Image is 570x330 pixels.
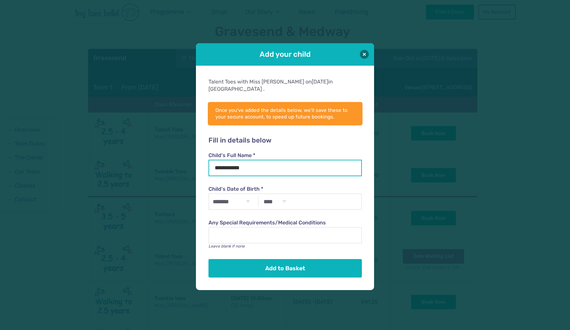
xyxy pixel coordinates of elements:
label: Child's Date of Birth * [208,185,362,193]
label: Child's Full Name * [208,152,362,159]
button: Add to Basket [208,259,362,278]
p: Leave blank if none [208,244,362,249]
span: [DATE] [312,79,328,85]
h1: Add your child [214,49,356,59]
p: Once you've added the details below, we'll save these to your secure account, to speed up future ... [215,107,355,120]
label: Any Special Requirements/Medical Conditions [208,219,362,226]
h2: Fill in details below [208,136,362,145]
div: Talent Toes with Miss [PERSON_NAME] on in [GEOGRAPHIC_DATA] . [208,78,362,93]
